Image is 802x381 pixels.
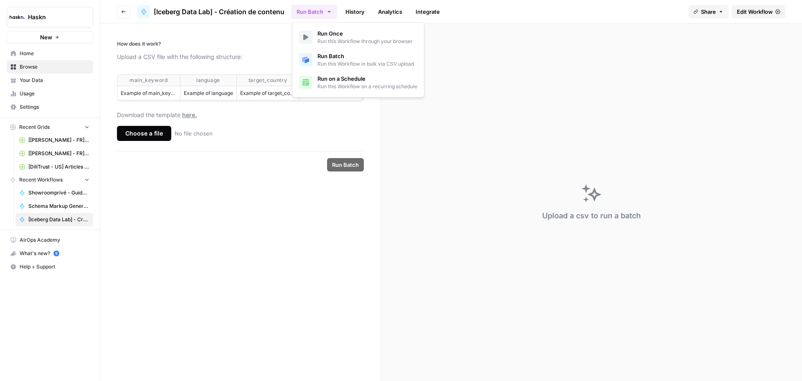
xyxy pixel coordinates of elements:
a: Edit Workflow [732,5,785,18]
a: Usage [7,87,93,100]
a: Run BatchRun this Workflow in bulk via CSV upload [296,49,421,71]
span: Run on a Schedule [317,74,417,83]
span: [DiliTrust - US] Articles de blog 700-1000 mots Grid [28,163,89,171]
span: Run Batch [317,52,414,60]
a: AirOps Academy [7,233,93,247]
text: 5 [55,251,57,256]
span: Showroomprivé - Guide d'achat de 800 mots [28,189,89,197]
a: Run OnceRun this Workflow through your browser [296,26,421,49]
div: Run Batch [292,22,424,97]
div: main_keyword [121,77,177,84]
div: Example of main_keyword [121,89,177,97]
div: What's new? [7,247,93,260]
span: Run this Workflow on a recurring schedule [317,83,417,90]
a: Home [7,47,93,60]
a: Run on a ScheduleRun this Workflow on a recurring schedule [296,71,421,94]
span: Recent Grids [19,123,50,131]
div: Choose a file [117,126,171,141]
a: [Iceberg Data Lab] - Création de contenu [15,213,93,226]
div: Download the template [117,111,364,119]
a: Integrate [411,5,445,18]
span: AirOps Academy [20,236,89,244]
p: Upload a CSV file with the following structure: [117,53,364,61]
span: Run this Workflow in bulk via CSV upload [317,60,414,68]
span: Edit Workflow [737,8,773,16]
a: Your Data [7,74,93,87]
a: Analytics [373,5,407,18]
button: Run Batch [327,158,364,171]
div: Example of target_country [240,89,296,97]
span: Run this Workflow through your browser [317,38,413,45]
span: Schema Markup Generator [28,202,89,210]
span: Home [20,50,89,57]
span: Haskn [28,13,79,21]
span: [[PERSON_NAME] - FR] - articles de blog (optimisation) Grid [28,136,89,144]
a: Browse [7,60,93,74]
p: No file chosen [175,129,213,138]
span: Browse [20,63,89,71]
span: Run Batch [332,161,359,169]
div: language [184,77,233,84]
button: New [7,31,93,43]
a: [DiliTrust - US] Articles de blog 700-1000 mots Grid [15,160,93,174]
button: Share [688,5,728,18]
span: Your Data [20,77,89,84]
span: Share [701,8,716,16]
div: target_country [240,77,296,84]
span: [Iceberg Data Lab] - Création de contenu [154,7,284,17]
a: [[PERSON_NAME] - FR] - page programme - 400 mots Grid [15,147,93,160]
div: Upload a csv to run a batch [542,210,641,222]
button: Run Batch [291,5,337,19]
button: What's new? 5 [7,247,93,260]
span: here. [182,111,197,118]
span: Run Once [317,29,413,38]
a: 5 [53,251,59,256]
a: History [340,5,370,18]
a: [[PERSON_NAME] - FR] - articles de blog (optimisation) Grid [15,133,93,147]
span: Recent Workflows [19,176,63,184]
span: Settings [20,103,89,111]
span: Usage [20,90,89,97]
button: Recent Workflows [7,174,93,186]
span: [Iceberg Data Lab] - Création de contenu [28,216,89,223]
button: Help + Support [7,260,93,274]
span: New [40,33,52,41]
a: Schema Markup Generator [15,199,93,213]
button: Workspace: Haskn [7,7,93,28]
a: Showroomprivé - Guide d'achat de 800 mots [15,186,93,199]
span: Help + Support [20,263,89,271]
span: [[PERSON_NAME] - FR] - page programme - 400 mots Grid [28,150,89,157]
div: Example of language [184,89,233,97]
button: Recent Grids [7,121,93,133]
img: Haskn Logo [10,10,25,25]
p: How does it work? [117,40,364,48]
a: [Iceberg Data Lab] - Création de contenu [137,5,284,18]
a: Settings [7,100,93,114]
